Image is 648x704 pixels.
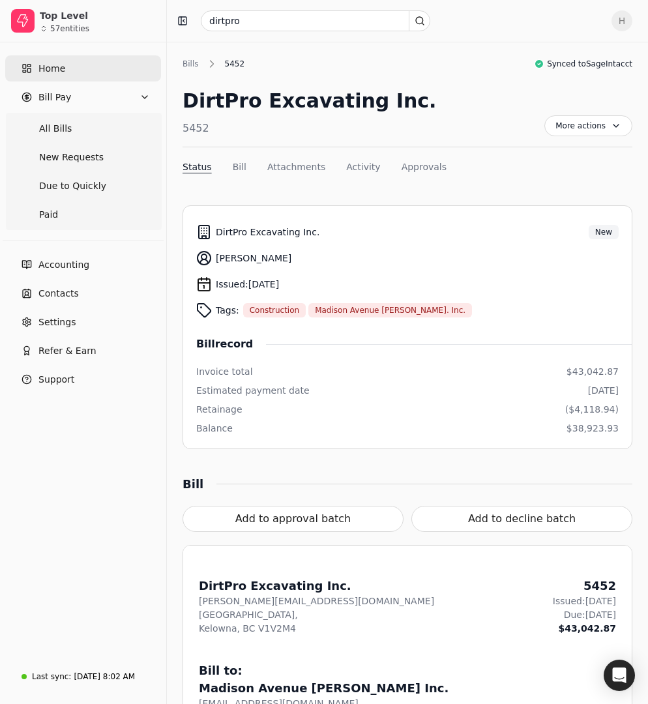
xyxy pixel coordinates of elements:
[183,86,436,115] div: DirtPro Excavating Inc.
[553,622,616,636] div: $43,042.87
[216,278,279,291] span: Issued: [DATE]
[39,122,72,136] span: All Bills
[39,208,58,222] span: Paid
[411,506,632,532] button: Add to decline batch
[553,608,616,622] div: Due: [DATE]
[315,304,465,316] span: Madison Avenue [PERSON_NAME]. Inc.
[199,622,434,636] div: Kelowna, BC V1V2M4
[196,365,253,379] div: Invoice total
[346,160,380,174] button: Activity
[38,91,71,104] span: Bill Pay
[5,338,161,364] button: Refer & Earn
[199,608,434,622] div: [GEOGRAPHIC_DATA],
[183,506,404,532] button: Add to approval batch
[196,403,243,417] div: Retainage
[38,62,65,76] span: Home
[201,10,430,31] input: Search
[32,671,71,682] div: Last sync:
[250,304,299,316] span: Construction
[38,287,79,301] span: Contacts
[604,660,635,691] div: Open Intercom Messenger
[267,160,325,174] button: Attachments
[196,422,233,435] div: Balance
[233,160,246,174] button: Bill
[553,594,616,608] div: Issued: [DATE]
[565,403,619,417] div: ($4,118.94)
[588,384,619,398] div: [DATE]
[183,160,212,174] button: Status
[39,151,104,164] span: New Requests
[5,55,161,81] a: Home
[8,144,158,170] a: New Requests
[39,179,106,193] span: Due to Quickly
[199,679,616,697] div: Madison Avenue [PERSON_NAME] Inc.
[38,315,76,329] span: Settings
[216,252,291,265] span: [PERSON_NAME]
[5,366,161,392] button: Support
[8,173,158,199] a: Due to Quickly
[40,9,155,22] div: Top Level
[595,226,612,238] span: New
[199,594,434,608] div: [PERSON_NAME][EMAIL_ADDRESS][DOMAIN_NAME]
[547,58,632,70] span: Synced to SageIntacct
[216,304,239,317] span: Tags:
[199,662,616,679] div: Bill to:
[544,115,632,136] button: More actions
[553,577,616,594] div: 5452
[183,475,216,493] div: Bill
[5,280,161,306] a: Contacts
[38,344,96,358] span: Refer & Earn
[567,422,619,435] div: $38,923.93
[8,115,158,141] a: All Bills
[216,226,319,239] span: DirtPro Excavating Inc.
[74,671,135,682] div: [DATE] 8:02 AM
[8,201,158,227] a: Paid
[199,577,434,594] div: DirtPro Excavating Inc.
[567,365,619,379] div: $43,042.87
[183,121,436,136] div: 5452
[196,336,266,352] span: Bill record
[5,665,161,688] a: Last sync:[DATE] 8:02 AM
[183,57,251,70] nav: Breadcrumb
[5,252,161,278] a: Accounting
[38,373,74,387] span: Support
[402,160,447,174] button: Approvals
[611,10,632,31] button: H
[50,25,89,33] div: 57 entities
[38,258,89,272] span: Accounting
[5,309,161,335] a: Settings
[218,58,252,70] div: 5452
[183,58,205,70] div: Bills
[5,84,161,110] button: Bill Pay
[196,384,310,398] div: Estimated payment date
